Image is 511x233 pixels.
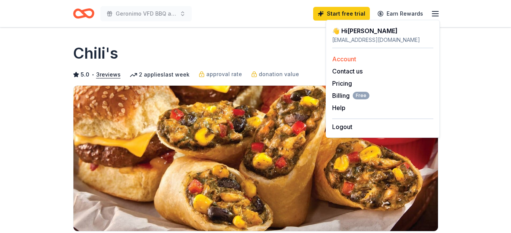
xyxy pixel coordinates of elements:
button: Help [332,103,345,112]
div: [EMAIL_ADDRESS][DOMAIN_NAME] [332,35,433,45]
a: donation value [251,70,299,79]
span: Billing [332,91,369,100]
div: 👋 Hi [PERSON_NAME] [332,26,433,35]
span: • [91,72,94,78]
button: Logout [332,122,352,131]
img: Image for Chili's [73,86,438,231]
span: Free [353,92,369,99]
a: Account [332,55,356,63]
button: Contact us [332,67,363,76]
h1: Chili's [73,43,118,64]
button: Geronimo VFD BBQ and Auction [100,6,192,21]
span: Geronimo VFD BBQ and Auction [116,9,177,18]
a: Pricing [332,80,352,87]
a: Start free trial [313,7,370,21]
div: 2 applies last week [130,70,189,79]
a: Earn Rewards [373,7,428,21]
span: approval rate [206,70,242,79]
span: donation value [259,70,299,79]
button: BillingFree [332,91,369,100]
a: Home [73,5,94,22]
span: 5.0 [81,70,89,79]
a: approval rate [199,70,242,79]
button: 3reviews [96,70,121,79]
